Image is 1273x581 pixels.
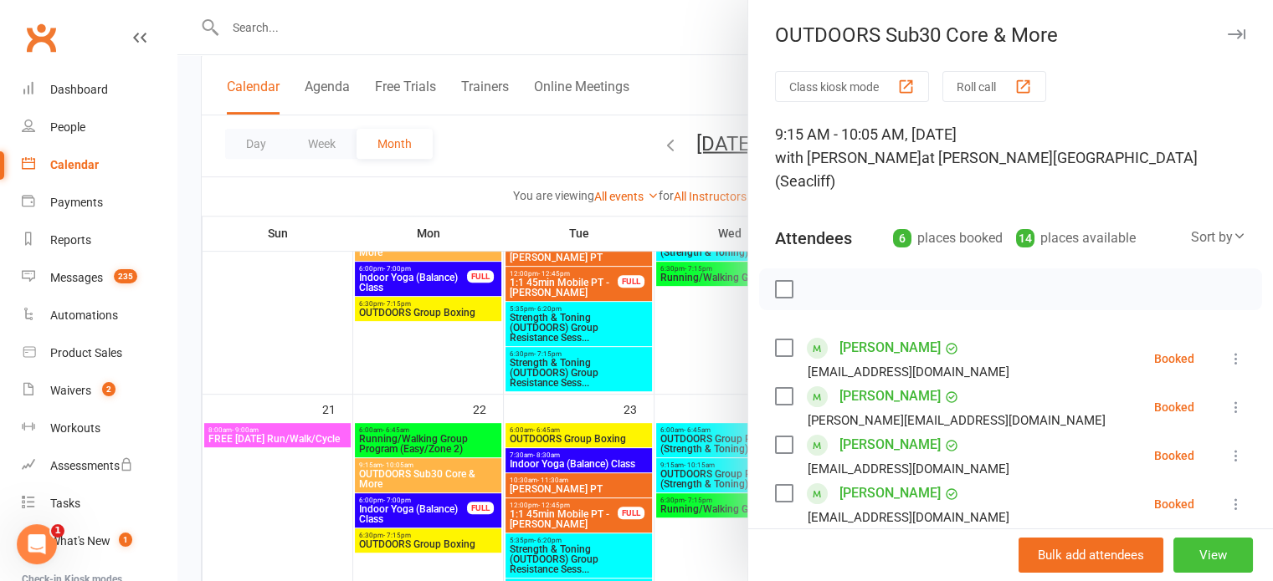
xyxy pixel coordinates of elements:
[1173,538,1253,573] button: View
[839,431,941,458] a: [PERSON_NAME]
[22,372,177,410] a: Waivers 2
[808,410,1106,431] div: [PERSON_NAME][EMAIL_ADDRESS][DOMAIN_NAME]
[22,222,177,259] a: Reports
[808,507,1009,528] div: [EMAIL_ADDRESS][DOMAIN_NAME]
[50,534,110,548] div: What's New
[114,269,137,283] span: 235
[102,382,115,396] span: 2
[20,17,62,59] a: Clubworx
[22,184,177,222] a: Payments
[22,146,177,184] a: Calendar
[50,459,133,472] div: Assessments
[50,83,108,96] div: Dashboard
[22,109,177,146] a: People
[839,480,941,507] a: [PERSON_NAME]
[942,71,1046,102] button: Roll call
[1154,353,1194,364] div: Booked
[1016,229,1034,247] div: 14
[1154,450,1194,461] div: Booked
[808,361,1009,383] div: [EMAIL_ADDRESS][DOMAIN_NAME]
[1019,538,1163,573] button: Bulk add attendees
[22,522,177,560] a: What's New1
[17,524,57,564] iframe: Intercom live chat
[1191,227,1246,248] div: Sort by
[893,229,911,247] div: 6
[119,533,132,547] span: 1
[775,149,921,166] span: with [PERSON_NAME]
[51,524,64,538] span: 1
[775,123,1246,193] div: 9:15 AM - 10:05 AM, [DATE]
[1154,498,1194,510] div: Booked
[50,271,103,284] div: Messages
[22,447,177,485] a: Assessments
[50,196,103,209] div: Payments
[839,334,941,361] a: [PERSON_NAME]
[1016,227,1136,250] div: places available
[50,384,91,397] div: Waivers
[50,497,80,510] div: Tasks
[50,308,118,322] div: Automations
[22,297,177,334] a: Automations
[22,71,177,109] a: Dashboard
[50,158,99,171] div: Calendar
[22,485,177,522] a: Tasks
[808,458,1009,480] div: [EMAIL_ADDRESS][DOMAIN_NAME]
[50,346,122,359] div: Product Sales
[775,227,852,250] div: Attendees
[775,149,1198,190] span: at [PERSON_NAME][GEOGRAPHIC_DATA] (Seacliff)
[893,227,1003,250] div: places booked
[50,120,85,134] div: People
[22,259,177,297] a: Messages 235
[22,334,177,372] a: Product Sales
[775,71,929,102] button: Class kiosk mode
[839,383,941,410] a: [PERSON_NAME]
[22,410,177,447] a: Workouts
[50,233,91,247] div: Reports
[1154,401,1194,413] div: Booked
[50,421,100,435] div: Workouts
[748,23,1273,47] div: OUTDOORS Sub30 Core & More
